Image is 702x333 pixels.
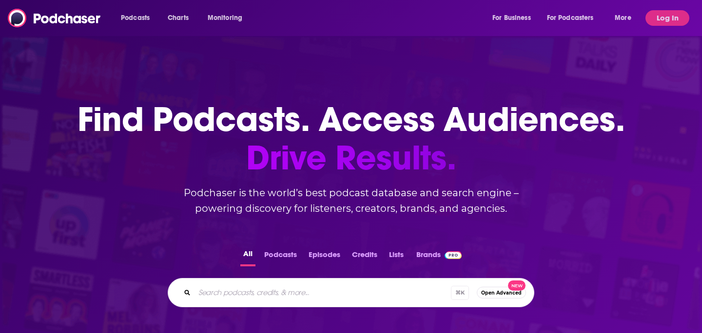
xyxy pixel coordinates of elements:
span: Podcasts [121,11,150,25]
img: Podchaser Pro [445,251,462,259]
span: Charts [168,11,189,25]
span: For Business [492,11,531,25]
button: open menu [486,10,543,26]
span: ⌘ K [451,286,469,300]
button: open menu [201,10,255,26]
span: Monitoring [208,11,242,25]
button: open menu [541,10,608,26]
button: open menu [608,10,643,26]
button: Log In [645,10,689,26]
span: Open Advanced [481,290,522,296]
span: New [508,280,526,291]
span: More [615,11,631,25]
button: open menu [114,10,162,26]
button: Podcasts [261,247,300,266]
h2: Podchaser is the world’s best podcast database and search engine – powering discovery for listene... [156,185,546,216]
span: For Podcasters [547,11,594,25]
input: Search podcasts, credits, & more... [195,285,451,300]
a: Charts [161,10,195,26]
button: Open AdvancedNew [477,287,526,298]
div: Search podcasts, credits, & more... [168,278,534,307]
button: All [240,247,255,266]
a: BrandsPodchaser Pro [416,247,462,266]
span: Drive Results. [78,139,625,177]
img: Podchaser - Follow, Share and Rate Podcasts [8,9,101,27]
button: Episodes [306,247,343,266]
button: Lists [386,247,407,266]
button: Credits [349,247,380,266]
h1: Find Podcasts. Access Audiences. [78,100,625,177]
